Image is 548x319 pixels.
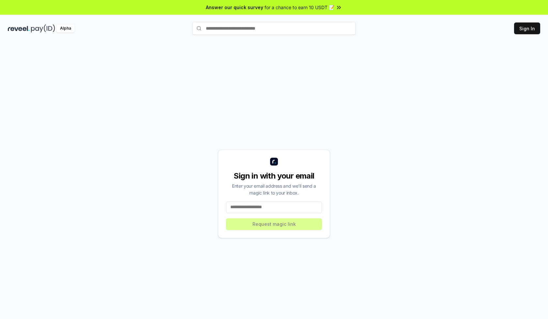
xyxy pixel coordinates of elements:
[8,24,30,33] img: reveel_dark
[226,171,322,181] div: Sign in with your email
[206,4,263,11] span: Answer our quick survey
[514,22,540,34] button: Sign In
[31,24,55,33] img: pay_id
[265,4,334,11] span: for a chance to earn 10 USDT 📝
[56,24,75,33] div: Alpha
[270,158,278,166] img: logo_small
[226,182,322,196] div: Enter your email address and we’ll send a magic link to your inbox.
